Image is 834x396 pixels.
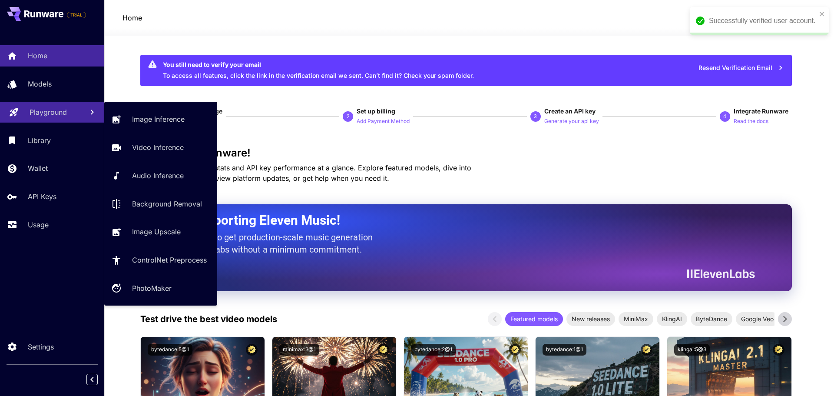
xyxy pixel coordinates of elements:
[377,344,389,356] button: Certified Model – Vetted for best performance and includes a commercial license.
[104,193,217,214] a: Background Removal
[734,117,768,126] p: Read the docs
[132,283,172,293] p: PhotoMaker
[246,344,258,356] button: Certified Model – Vetted for best performance and includes a commercial license.
[104,221,217,243] a: Image Upscale
[122,13,142,23] nav: breadcrumb
[279,344,319,356] button: minimax:3@1
[162,212,748,229] h2: Now Supporting Eleven Music!
[566,314,615,323] span: New releases
[104,109,217,130] a: Image Inference
[163,57,474,83] div: To access all features, click the link in the verification email we sent. Can’t find it? Check yo...
[132,199,202,209] p: Background Removal
[28,163,48,173] p: Wallet
[28,79,52,89] p: Models
[723,113,726,120] p: 4
[544,107,596,115] span: Create an API key
[148,344,192,356] button: bytedance:5@1
[691,314,732,323] span: ByteDance
[132,170,184,181] p: Audio Inference
[132,255,207,265] p: ControlNet Preprocess
[534,113,537,120] p: 3
[357,107,395,115] span: Set up billing
[619,314,653,323] span: MiniMax
[67,10,86,20] span: Add your payment card to enable full platform functionality.
[140,147,792,159] h3: Welcome to Runware!
[132,142,184,153] p: Video Inference
[140,313,277,326] p: Test drive the best video models
[163,60,474,69] div: You still need to verify your email
[28,191,56,202] p: API Keys
[86,374,98,385] button: Collapse sidebar
[132,226,181,237] p: Image Upscale
[411,344,456,356] button: bytedance:2@1
[104,278,217,299] a: PhotoMaker
[140,163,471,183] span: Check out your usage stats and API key performance at a glance. Explore featured models, dive int...
[93,372,104,387] div: Collapse sidebar
[694,59,788,77] button: Resend Verification Email
[773,344,784,356] button: Certified Model – Vetted for best performance and includes a commercial license.
[28,342,54,352] p: Settings
[674,344,710,356] button: klingai:5@3
[104,137,217,158] a: Video Inference
[30,107,67,117] p: Playground
[734,107,788,115] span: Integrate Runware
[709,16,817,26] div: Successfully verified user account.
[28,50,47,61] p: Home
[104,250,217,271] a: ControlNet Preprocess
[543,344,586,356] button: bytedance:1@1
[736,314,779,323] span: Google Veo
[122,13,142,23] p: Home
[544,117,599,126] p: Generate your api key
[132,114,185,124] p: Image Inference
[357,117,410,126] p: Add Payment Method
[819,10,825,17] button: close
[641,344,652,356] button: Certified Model – Vetted for best performance and includes a commercial license.
[162,231,379,256] p: The only way to get production-scale music generation from Eleven Labs without a minimum commitment.
[104,165,217,186] a: Audio Inference
[28,220,49,230] p: Usage
[347,113,350,120] p: 2
[509,344,521,356] button: Certified Model – Vetted for best performance and includes a commercial license.
[657,314,687,323] span: KlingAI
[505,314,563,323] span: Featured models
[67,12,86,18] span: TRIAL
[28,135,51,146] p: Library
